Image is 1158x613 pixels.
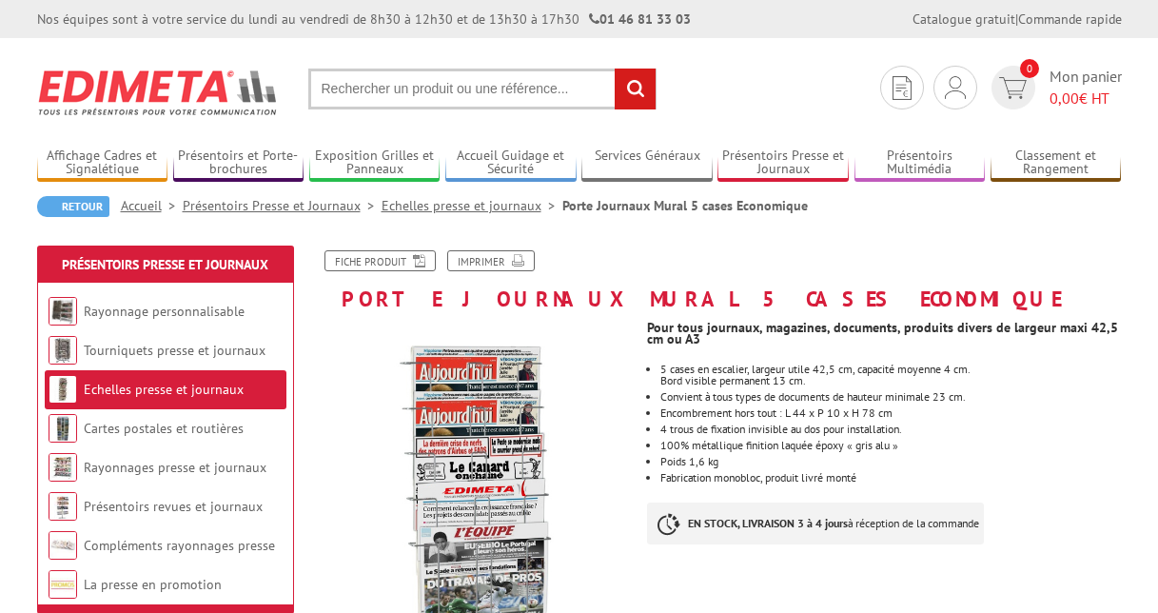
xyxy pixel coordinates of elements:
a: Présentoirs Presse et Journaux [62,256,268,273]
a: Affichage Cadres et Signalétique [37,148,168,179]
img: Rayonnages presse et journaux [49,453,77,482]
div: | [913,10,1122,29]
strong: EN STOCK, LIVRAISON 3 à 4 jours [688,516,848,530]
span: Mon panier [1050,66,1122,109]
p: à réception de la commande [647,503,984,544]
img: devis rapide [893,76,912,100]
li: 4 trous de fixation invisible au dos pour installation. [660,424,1121,435]
a: Compléments rayonnages presse [84,537,275,554]
span: € HT [1050,88,1122,109]
a: Présentoirs Presse et Journaux [183,197,382,214]
input: rechercher [615,69,656,109]
a: Classement et Rangement [991,148,1122,179]
strong: Pour tous journaux, magazines, documents, produits divers de largeur maxi 42,5 cm ou A3 [647,319,1118,347]
input: Rechercher un produit ou une référence... [308,69,657,109]
li: 5 cases en escalier, largeur utile 42,5 cm, capacité moyenne 4 cm. Bord visible permanent 13 cm. [660,364,1121,386]
img: Tourniquets presse et journaux [49,336,77,365]
img: Edimeta [37,57,280,128]
li: Fabrication monobloc, produit livré monté [660,472,1121,484]
a: Accueil [121,197,183,214]
div: Nos équipes sont à votre service du lundi au vendredi de 8h30 à 12h30 et de 13h30 à 17h30 [37,10,691,29]
a: Présentoirs Presse et Journaux [717,148,849,179]
a: Catalogue gratuit [913,10,1015,28]
span: 0,00 [1050,89,1079,108]
img: Cartes postales et routières [49,414,77,443]
li: 100% métallique finition laquée époxy « gris alu » [660,440,1121,451]
img: Rayonnage personnalisable [49,297,77,326]
a: Présentoirs et Porte-brochures [173,148,304,179]
a: Rayonnages presse et journaux [84,459,266,476]
img: devis rapide [999,77,1027,99]
a: Cartes postales et routières [84,420,244,437]
a: Echelles presse et journaux [382,197,562,214]
a: Accueil Guidage et Sécurité [445,148,577,179]
span: 0 [1020,59,1039,78]
a: Rayonnage personnalisable [84,303,245,320]
li: Convient à tous types de documents de hauteur minimale 23 cm. [660,391,1121,403]
a: devis rapide 0 Mon panier 0,00€ HT [987,66,1122,109]
a: Services Généraux [581,148,713,179]
img: devis rapide [945,76,966,99]
li: Poids 1,6 kg [660,456,1121,467]
img: Présentoirs revues et journaux [49,492,77,521]
img: Echelles presse et journaux [49,375,77,404]
a: Tourniquets presse et journaux [84,342,265,359]
a: Présentoirs Multimédia [854,148,986,179]
a: Exposition Grilles et Panneaux [309,148,441,179]
a: Echelles presse et journaux [84,381,244,398]
a: Retour [37,196,109,217]
a: Fiche produit [324,250,436,271]
li: Encombrement hors tout : L 44 x P 10 x H 78 cm [660,407,1121,419]
li: Porte Journaux Mural 5 cases Economique [562,196,808,215]
a: Présentoirs revues et journaux [84,498,263,515]
strong: 01 46 81 33 03 [589,10,691,28]
a: Commande rapide [1018,10,1122,28]
img: Compléments rayonnages presse [49,531,77,560]
a: Imprimer [447,250,535,271]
